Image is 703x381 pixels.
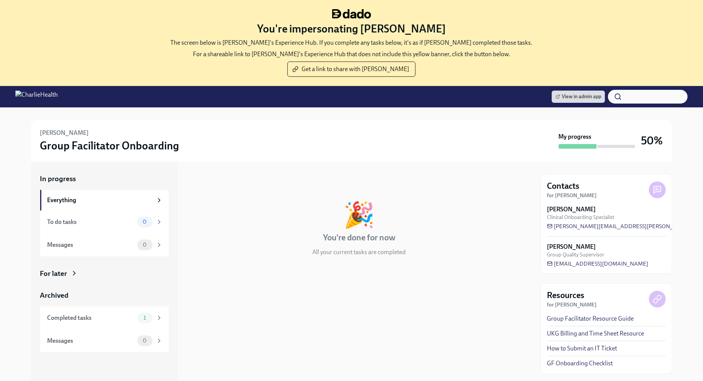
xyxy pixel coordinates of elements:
[138,219,151,225] span: 0
[139,315,150,321] span: 1
[40,190,169,211] a: Everything
[641,134,663,148] h3: 50%
[193,50,510,58] p: For a shareable link to [PERSON_NAME]'s Experience Hub that does not include this yellow banner, ...
[547,260,649,268] a: [EMAIL_ADDRESS][DOMAIN_NAME]
[40,269,67,279] div: For later
[257,22,446,36] h3: You're impersonating [PERSON_NAME]
[40,174,169,184] a: In progress
[547,192,597,199] strong: for [PERSON_NAME]
[332,9,371,19] img: dado
[344,202,375,227] div: 🎉
[187,174,223,184] div: In progress
[547,205,596,214] strong: [PERSON_NAME]
[547,315,634,323] a: Group Facilitator Resource Guide
[559,133,592,141] strong: My progress
[547,359,613,368] a: GF Onboarding Checklist
[15,91,58,103] img: CharlieHealth
[47,241,134,249] div: Messages
[40,329,169,352] a: Messages0
[547,214,615,221] span: Clinical Onboarding Specialist
[547,180,580,192] h4: Contacts
[556,93,601,101] span: View in admin app
[547,344,617,353] a: How to Submit an IT Ticket
[138,338,151,344] span: 0
[547,290,585,301] h4: Resources
[171,39,533,47] p: The screen below is [PERSON_NAME]'s Experience Hub. If you complete any tasks below, it's as if [...
[40,233,169,256] a: Messages0
[40,290,169,300] a: Archived
[323,232,395,243] h4: You're done for now
[40,306,169,329] a: Completed tasks1
[547,251,605,258] span: Group Quality Supervisor
[294,65,409,73] span: Get a link to share with [PERSON_NAME]
[313,248,406,256] p: All your current tasks are completed
[40,269,169,279] a: For later
[40,211,169,233] a: To do tasks0
[547,302,597,308] strong: for [PERSON_NAME]
[547,243,596,251] strong: [PERSON_NAME]
[40,139,179,152] h3: Group Facilitator Onboarding
[47,314,134,322] div: Completed tasks
[552,91,605,103] a: View in admin app
[287,62,416,77] button: Get a link to share with [PERSON_NAME]
[47,337,134,345] div: Messages
[138,242,151,248] span: 0
[40,129,89,137] h6: [PERSON_NAME]
[547,329,644,338] a: UKG Billing and Time Sheet Resource
[47,218,134,226] div: To do tasks
[47,196,153,204] div: Everything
